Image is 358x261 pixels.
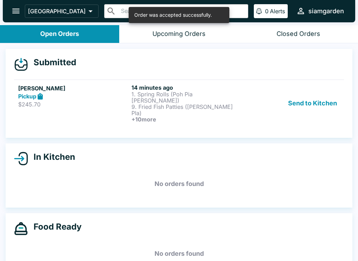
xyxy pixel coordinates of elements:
[28,57,76,68] h4: Submitted
[270,8,285,15] p: Alerts
[293,3,347,18] button: siamgarden
[131,116,242,122] h6: + 10 more
[14,171,344,196] h5: No orders found
[308,7,344,15] div: siamgarden
[28,8,86,15] p: [GEOGRAPHIC_DATA]
[25,5,99,18] button: [GEOGRAPHIC_DATA]
[131,84,242,91] h6: 14 minutes ago
[28,152,75,162] h4: In Kitchen
[285,84,340,122] button: Send to Kitchen
[265,8,268,15] p: 0
[277,30,320,38] div: Closed Orders
[7,2,25,20] button: open drawer
[14,80,344,127] a: [PERSON_NAME]Pickup$245.7014 minutes ago1. Spring Rolls (Poh Pia [PERSON_NAME])9. Fried Fish Patt...
[119,6,245,16] input: Search orders by name or phone number
[131,91,242,104] p: 1. Spring Rolls (Poh Pia [PERSON_NAME])
[18,84,129,92] h5: [PERSON_NAME]
[18,101,129,108] p: $245.70
[40,30,79,38] div: Open Orders
[131,104,242,116] p: 9. Fried Fish Patties ([PERSON_NAME] Pla)
[152,30,206,38] div: Upcoming Orders
[28,222,81,232] h4: Food Ready
[18,93,36,100] strong: Pickup
[134,9,212,21] div: Order was accepted successfully.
